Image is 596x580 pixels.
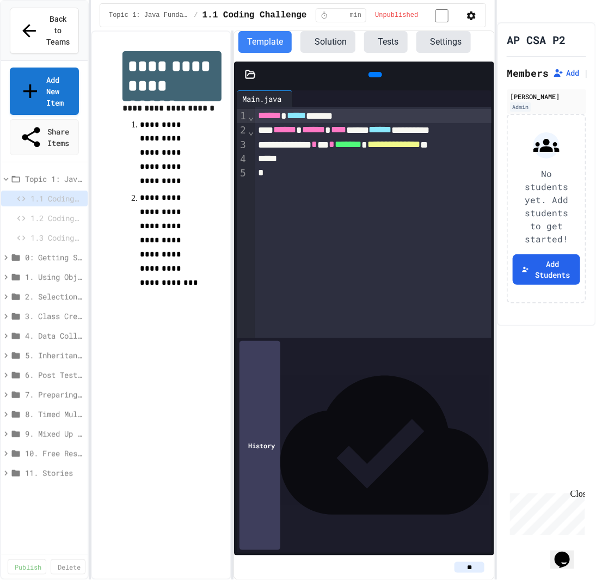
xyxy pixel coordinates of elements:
[237,123,248,137] div: 2
[237,152,248,166] div: 4
[30,193,81,204] span: 1.1 Coding Challenge
[237,109,248,123] div: 1
[4,4,75,69] div: Chat with us now!Close
[506,489,585,535] iframe: chat widget
[550,536,585,569] iframe: chat widget
[416,31,471,53] button: Settings
[513,254,580,285] button: Add Students
[25,389,83,400] span: 7. Preparing for the Exam
[25,271,83,283] span: 1. Using Objects and Methods
[25,350,83,361] span: 5. Inheritance (optional)
[109,11,189,20] span: Topic 1: Java Fundamentals
[25,173,83,185] span: Topic 1: Java Fundamentals
[507,65,549,81] h2: Members
[10,119,79,155] a: Share Items
[46,14,70,48] span: Back to Teams
[10,68,79,115] a: Add New Item
[25,291,83,302] span: 2. Selection and Iteration
[51,559,85,575] a: Delete
[25,310,83,322] span: 3. Class Creation
[237,90,293,107] div: Main.java
[364,31,408,53] button: Tests
[583,66,589,80] span: |
[510,91,583,101] div: [PERSON_NAME]
[194,11,198,20] span: /
[25,448,83,459] span: 10. Free Response Practice
[350,11,362,20] span: min
[507,32,566,47] h1: AP CSA P2
[237,166,248,180] div: 5
[238,31,292,53] button: Template
[30,212,81,224] span: 1.2 Coding Practice
[237,93,287,105] div: Main.java
[248,125,255,137] span: Fold line
[25,408,83,420] span: 8. Timed Multiple-Choice Exams
[25,467,83,479] span: 11. Stories
[237,138,248,152] div: 3
[553,68,579,78] button: Add
[422,9,462,22] input: publish toggle
[8,559,46,575] a: Publish
[25,428,83,439] span: 9. Mixed Up Code - Free Response Practice
[202,9,307,22] span: 1.1 Coding Challenge
[239,341,280,550] div: History
[510,102,531,112] div: Admin
[517,167,576,246] p: No students yet. Add students to get started!
[10,8,79,54] button: Back to Teams
[300,31,355,53] button: Solution
[248,111,255,122] span: Fold line
[375,11,418,20] span: Unpublished
[25,369,83,381] span: 6. Post Test and Survey
[25,252,83,263] span: 0: Getting Started
[25,330,83,341] span: 4. Data Collections
[30,232,81,243] span: 1.3 Coding Practice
